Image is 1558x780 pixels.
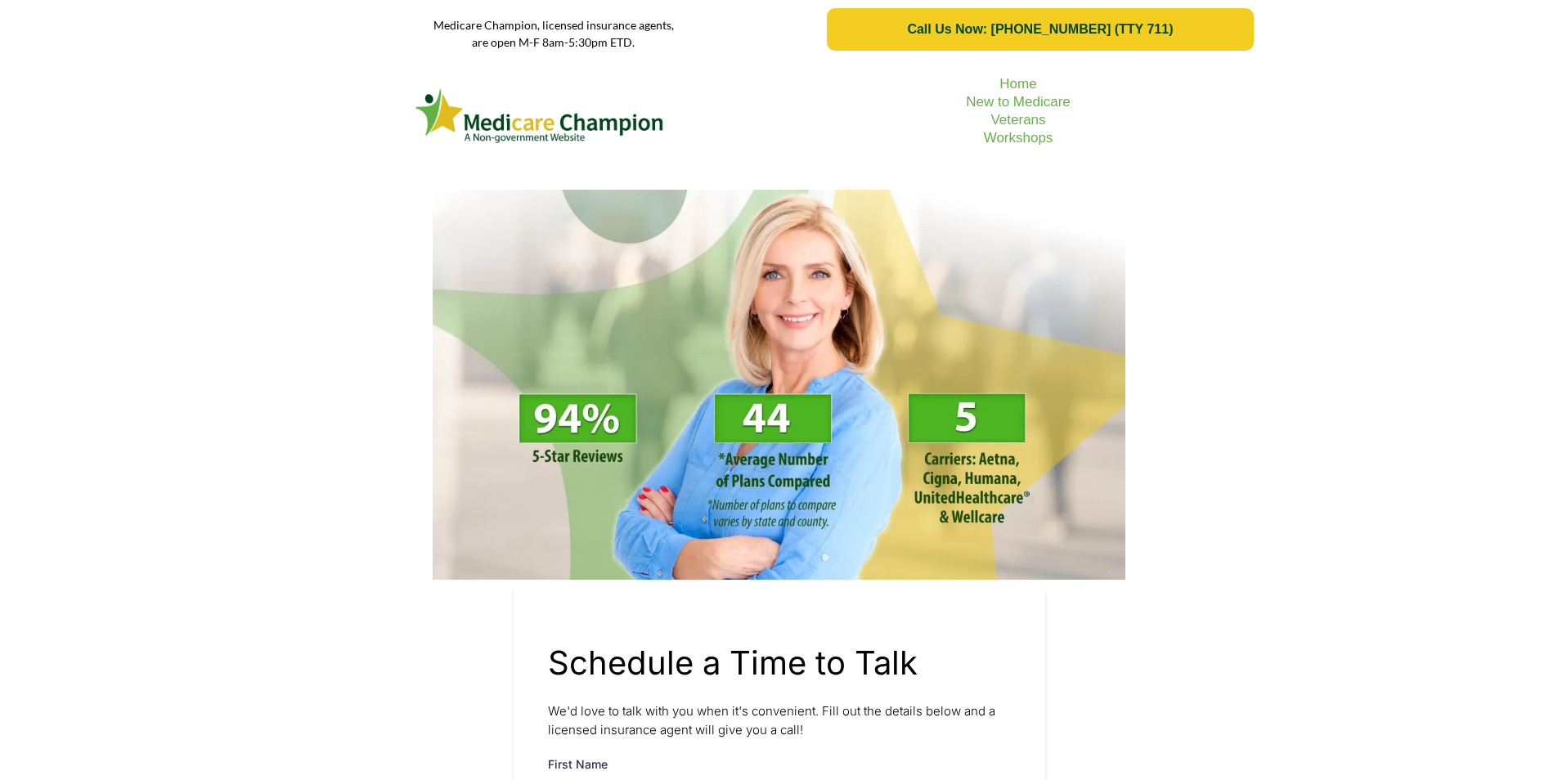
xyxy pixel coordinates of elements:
label: First Name [548,754,608,774]
p: Medicare Champion, licensed insurance agents, [305,16,803,34]
a: Veterans [990,112,1045,128]
a: Home [999,76,1036,92]
a: Workshops [984,130,1053,146]
a: New to Medicare [966,94,1071,110]
p: Schedule a Time to Talk [548,639,1011,688]
p: We'd love to talk with you when it's convenient. Fill out the details below and a licensed insura... [548,702,1011,739]
a: Call Us Now: 1-833-823-1990 (TTY 711) [827,8,1253,51]
span: Call Us Now: [PHONE_NUMBER] (TTY 711) [907,22,1173,37]
p: are open M-F 8am-5:30pm ETD. [305,34,803,51]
